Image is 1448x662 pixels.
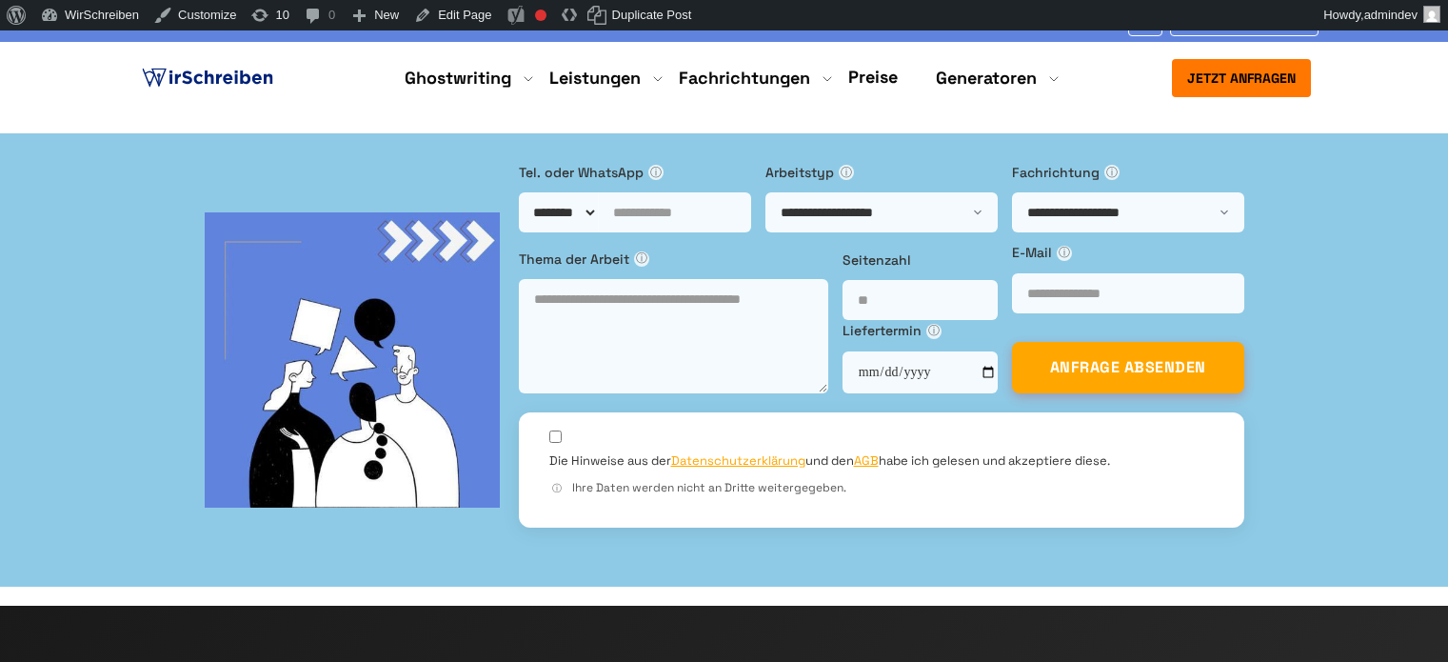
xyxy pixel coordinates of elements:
[854,452,879,469] a: AGB
[765,162,998,183] label: Arbeitstyp
[138,64,277,92] img: logo ghostwriter-österreich
[926,324,942,339] span: ⓘ
[549,452,1110,470] label: Die Hinweise aus der und den habe ich gelesen und akzeptiere diese.
[205,212,500,508] img: bg
[671,452,805,469] a: Datenschutzerklärung
[519,162,751,183] label: Tel. oder WhatsApp
[1364,8,1418,22] span: admindev
[843,320,998,341] label: Liefertermin
[549,479,1214,497] div: Ihre Daten werden nicht an Dritte weitergegeben.
[1057,246,1072,261] span: ⓘ
[535,10,546,21] div: Focus keyphrase not set
[634,251,649,267] span: ⓘ
[1104,165,1120,180] span: ⓘ
[1012,242,1244,263] label: E-Mail
[936,67,1037,90] a: Generatoren
[1012,162,1244,183] label: Fachrichtung
[848,66,898,88] a: Preise
[1012,342,1244,393] button: ANFRAGE ABSENDEN
[405,67,511,90] a: Ghostwriting
[679,67,810,90] a: Fachrichtungen
[648,165,664,180] span: ⓘ
[519,249,828,270] label: Thema der Arbeit
[839,165,854,180] span: ⓘ
[549,67,641,90] a: Leistungen
[549,481,565,496] span: ⓘ
[1172,59,1311,97] button: Jetzt anfragen
[843,250,998,271] label: Seitenzahl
